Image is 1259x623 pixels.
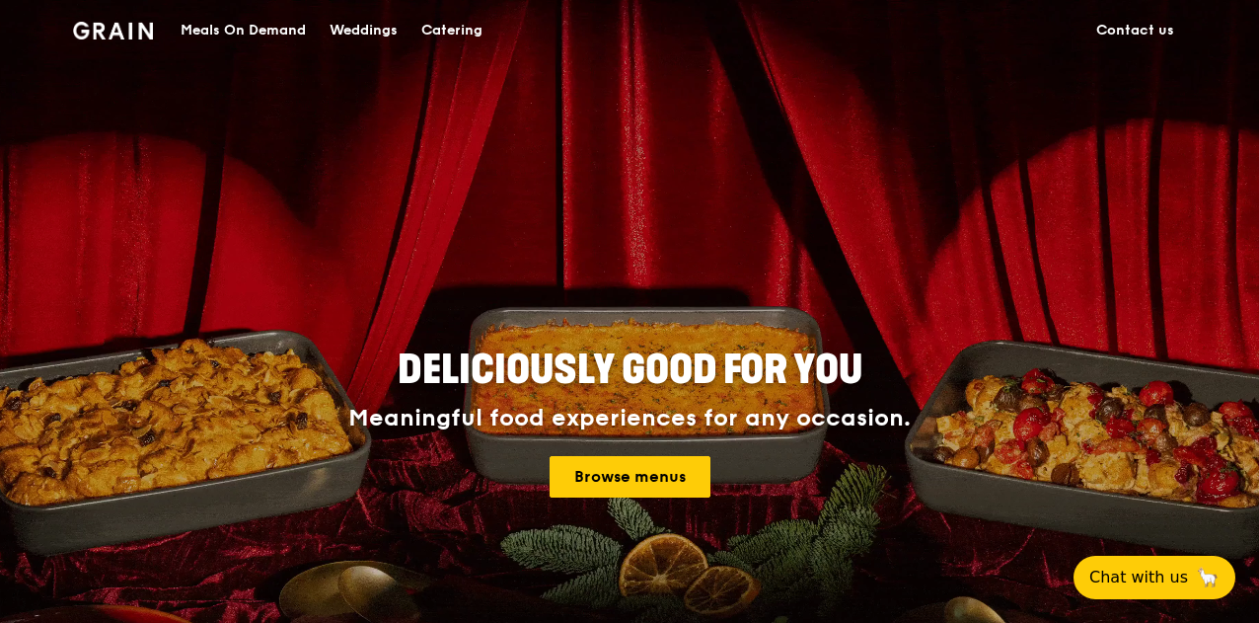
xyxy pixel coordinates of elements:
span: Chat with us [1089,566,1188,589]
a: Browse menus [550,456,710,498]
a: Weddings [318,1,409,60]
a: Catering [409,1,494,60]
div: Meals On Demand [181,1,306,60]
div: Catering [421,1,482,60]
div: Meaningful food experiences for any occasion. [274,405,985,432]
button: Chat with us🦙 [1074,556,1235,599]
img: Grain [73,22,153,39]
span: Deliciously good for you [398,347,862,394]
a: Contact us [1084,1,1186,60]
div: Weddings [330,1,398,60]
span: 🦙 [1196,566,1220,589]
